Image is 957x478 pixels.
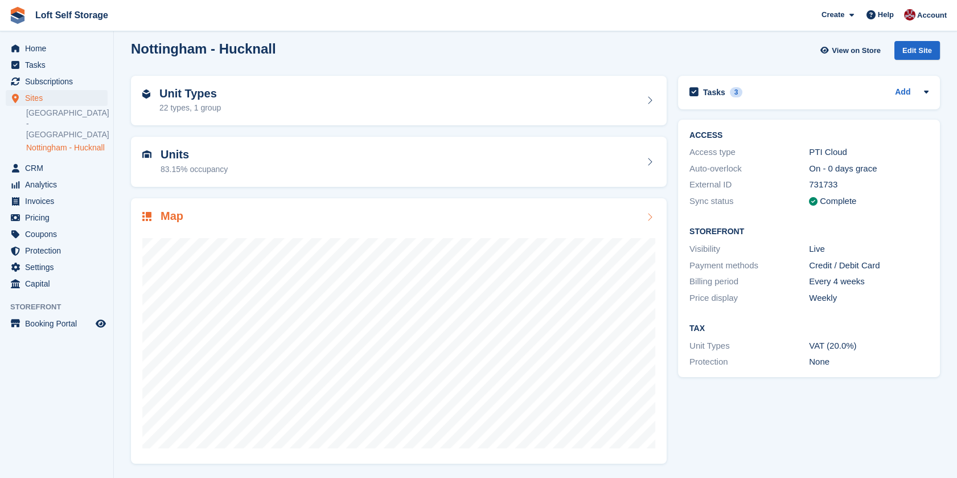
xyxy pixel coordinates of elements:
span: Analytics [25,177,93,193]
h2: Nottingham - Hucknall [131,41,276,56]
img: map-icn-33ee37083ee616e46c38cad1a60f524a97daa1e2b2c8c0bc3eb3415660979fc1.svg [142,212,151,221]
a: [GEOGRAPHIC_DATA] - [GEOGRAPHIC_DATA] [26,108,108,140]
a: Unit Types 22 types, 1 group [131,76,667,126]
div: VAT (20.0%) [809,340,929,353]
div: Sync status [689,195,809,208]
div: 731733 [809,178,929,191]
div: 22 types, 1 group [159,102,221,114]
div: Protection [689,356,809,369]
a: Edit Site [894,41,940,64]
a: menu [6,210,108,226]
div: Live [809,243,929,256]
div: Auto-overlock [689,162,809,175]
div: Access type [689,146,809,159]
div: Unit Types [689,340,809,353]
a: menu [6,160,108,176]
h2: Tax [689,324,929,333]
img: James Johnson [904,9,915,21]
a: menu [6,73,108,89]
img: stora-icon-8386f47178a22dfd0bd8f6a31ec36ba5ce8667c1dd55bd0f319d3a0aa187defe.svg [9,7,26,24]
a: menu [6,259,108,275]
span: Account [917,10,947,21]
div: Edit Site [894,41,940,60]
span: Help [878,9,894,21]
a: Add [895,86,910,99]
a: menu [6,226,108,242]
a: menu [6,90,108,106]
div: None [809,356,929,369]
span: Pricing [25,210,93,226]
h2: Units [161,148,228,161]
h2: Map [161,210,183,223]
span: Coupons [25,226,93,242]
span: Subscriptions [25,73,93,89]
a: Nottingham - Hucknall [26,142,108,153]
a: View on Store [819,41,885,60]
span: Sites [25,90,93,106]
a: menu [6,40,108,56]
div: Payment methods [689,259,809,272]
a: menu [6,243,108,259]
div: External ID [689,178,809,191]
span: Home [25,40,93,56]
div: PTI Cloud [809,146,929,159]
div: Weekly [809,292,929,305]
div: Price display [689,292,809,305]
span: Settings [25,259,93,275]
a: menu [6,193,108,209]
div: Credit / Debit Card [809,259,929,272]
span: Create [822,9,844,21]
div: Every 4 weeks [809,275,929,288]
span: Capital [25,276,93,292]
span: Protection [25,243,93,259]
div: Billing period [689,275,809,288]
a: menu [6,316,108,332]
h2: ACCESS [689,131,929,140]
div: 83.15% occupancy [161,164,228,175]
h2: Tasks [703,87,725,97]
span: Tasks [25,57,93,73]
div: On - 0 days grace [809,162,929,175]
h2: Storefront [689,227,929,236]
div: Visibility [689,243,809,256]
span: Storefront [10,301,113,313]
a: Map [131,198,667,464]
h2: Unit Types [159,87,221,100]
span: View on Store [832,45,881,56]
a: Units 83.15% occupancy [131,137,667,187]
span: Invoices [25,193,93,209]
div: Complete [820,195,856,208]
a: menu [6,177,108,193]
img: unit-type-icn-2b2737a686de81e16bb02015468b77c625bbabd49415b5ef34ead5e3b44a266d.svg [142,89,150,99]
a: Preview store [94,317,108,330]
a: Loft Self Storage [31,6,113,24]
span: CRM [25,160,93,176]
span: Booking Portal [25,316,93,332]
img: unit-icn-7be61d7bf1b0ce9d3e12c5938cc71ed9869f7b940bace4675aadf7bd6d80202e.svg [142,150,151,158]
a: menu [6,57,108,73]
a: menu [6,276,108,292]
div: 3 [730,87,743,97]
